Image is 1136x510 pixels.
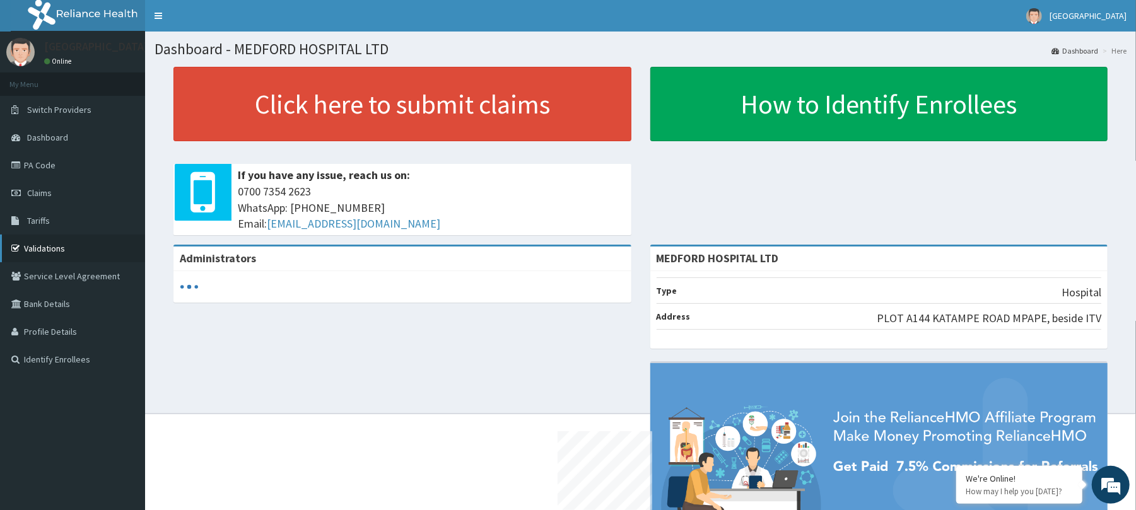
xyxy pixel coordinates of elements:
[27,132,68,143] span: Dashboard
[267,216,440,231] a: [EMAIL_ADDRESS][DOMAIN_NAME]
[238,168,410,182] b: If you have any issue, reach us on:
[180,251,256,265] b: Administrators
[27,215,50,226] span: Tariffs
[966,486,1073,497] p: How may I help you today?
[180,277,199,296] svg: audio-loading
[27,104,91,115] span: Switch Providers
[657,251,779,265] strong: MEDFORD HOSPITAL LTD
[1062,284,1101,301] p: Hospital
[155,41,1127,57] h1: Dashboard - MEDFORD HOSPITAL LTD
[44,57,74,66] a: Online
[1099,45,1127,56] li: Here
[1051,45,1098,56] a: Dashboard
[657,311,691,322] b: Address
[1026,8,1042,24] img: User Image
[966,473,1073,484] div: We're Online!
[173,67,631,141] a: Click here to submit claims
[1050,10,1127,21] span: [GEOGRAPHIC_DATA]
[238,183,625,232] span: 0700 7354 2623 WhatsApp: [PHONE_NUMBER] Email:
[657,285,677,296] b: Type
[877,310,1101,327] p: PLOT A144 KATAMPE ROAD MPAPE, beside ITV
[6,38,35,66] img: User Image
[27,187,52,199] span: Claims
[650,67,1108,141] a: How to Identify Enrollees
[44,41,148,52] p: [GEOGRAPHIC_DATA]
